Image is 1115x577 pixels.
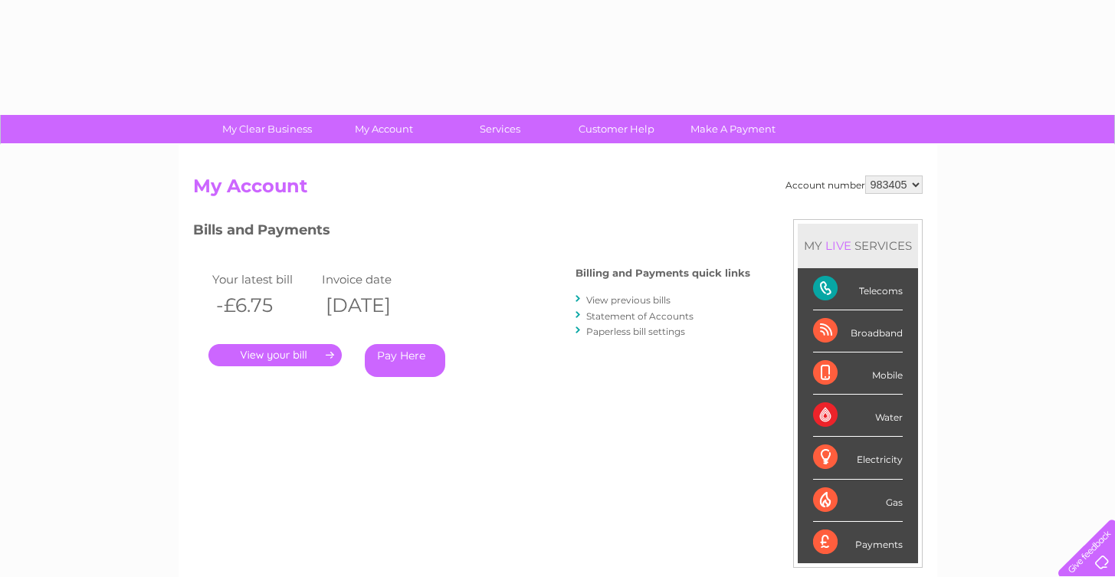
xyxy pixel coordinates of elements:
[204,115,330,143] a: My Clear Business
[813,437,903,479] div: Electricity
[193,175,923,205] h2: My Account
[208,290,319,321] th: -£6.75
[670,115,796,143] a: Make A Payment
[208,344,342,366] a: .
[365,344,445,377] a: Pay Here
[813,310,903,352] div: Broadband
[813,395,903,437] div: Water
[318,269,428,290] td: Invoice date
[813,522,903,563] div: Payments
[813,480,903,522] div: Gas
[208,269,319,290] td: Your latest bill
[813,352,903,395] div: Mobile
[586,326,685,337] a: Paperless bill settings
[798,224,918,267] div: MY SERVICES
[785,175,923,194] div: Account number
[553,115,680,143] a: Customer Help
[576,267,750,279] h4: Billing and Payments quick links
[822,238,854,253] div: LIVE
[437,115,563,143] a: Services
[320,115,447,143] a: My Account
[586,310,694,322] a: Statement of Accounts
[586,294,671,306] a: View previous bills
[193,219,750,246] h3: Bills and Payments
[318,290,428,321] th: [DATE]
[813,268,903,310] div: Telecoms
